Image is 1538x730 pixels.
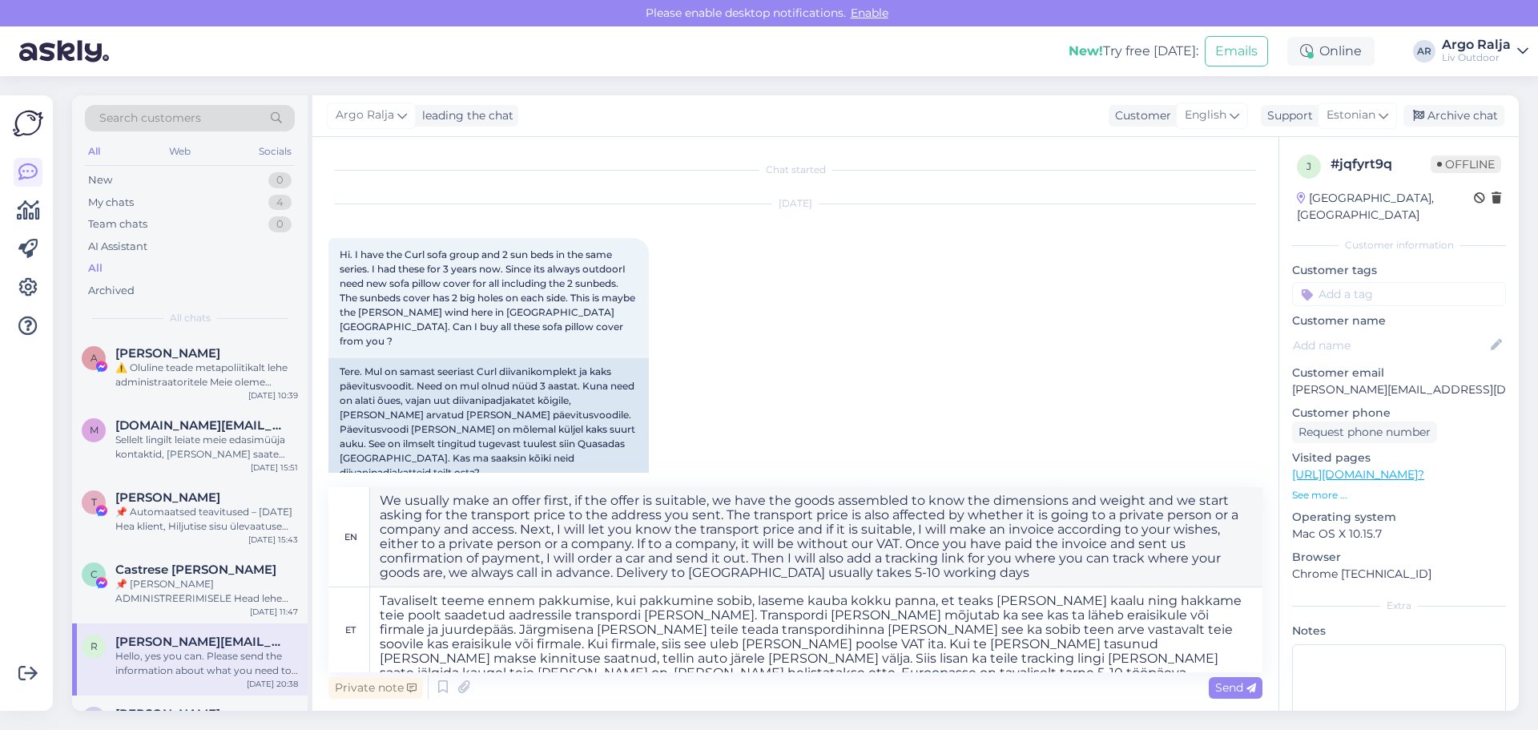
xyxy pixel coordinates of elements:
[1292,599,1506,613] div: Extra
[1442,38,1511,51] div: Argo Ralja
[1292,549,1506,566] p: Browser
[1292,365,1506,381] p: Customer email
[1331,155,1431,174] div: # jqfyrt9q
[115,346,220,361] span: Amos Adokoh
[416,107,513,124] div: leading the chat
[345,616,356,643] div: et
[1292,405,1506,421] p: Customer phone
[328,196,1262,211] div: [DATE]
[88,260,103,276] div: All
[370,587,1262,672] textarea: Tavaliselt teeme ennem pakkumise, kui pakkumine sobib, laseme kauba kokku panna, et teaks [PERSON...
[1292,238,1506,252] div: Customer information
[88,195,134,211] div: My chats
[1442,51,1511,64] div: Liv Outdoor
[115,418,282,433] span: mindaugas.ac@gmail.com
[115,577,298,606] div: 📌 [PERSON_NAME] ADMINISTREERIMISELE Head lehe administraatorid Regulaarse ülevaatuse ja hindamise...
[1292,623,1506,639] p: Notes
[1287,37,1375,66] div: Online
[344,523,357,551] div: en
[91,568,98,580] span: C
[1292,262,1506,279] p: Customer tags
[88,172,112,188] div: New
[336,107,394,124] span: Argo Ralja
[1292,509,1506,526] p: Operating system
[1292,313,1506,329] p: Customer name
[1292,450,1506,466] p: Visited pages
[99,110,201,127] span: Search customers
[1185,107,1226,124] span: English
[268,172,292,188] div: 0
[247,678,298,690] div: [DATE] 20:38
[248,534,298,546] div: [DATE] 15:43
[115,707,220,721] span: Altaha Hamid
[248,389,298,401] div: [DATE] 10:39
[1297,190,1474,224] div: [GEOGRAPHIC_DATA], [GEOGRAPHIC_DATA]
[166,141,194,162] div: Web
[115,505,298,534] div: 📌 Automaatsed teavitused – [DATE] Hea klient, Hiljutise sisu ülevaatuse käigus märkasime teie leh...
[370,487,1262,587] textarea: We usually make an offer first, if the offer is suitable, we have the goods assembled to know the...
[1292,566,1506,583] p: Chrome [TECHNICAL_ID]
[268,195,292,211] div: 4
[1292,467,1424,482] a: [URL][DOMAIN_NAME]?
[1292,282,1506,306] input: Add a tag
[1292,421,1437,443] div: Request phone number
[1293,337,1488,354] input: Add name
[1442,38,1528,64] a: Argo RaljaLiv Outdoor
[91,352,98,364] span: A
[328,163,1262,177] div: Chat started
[1069,43,1103,58] b: New!
[1215,680,1256,695] span: Send
[1292,526,1506,542] p: Mac OS X 10.15.7
[88,239,147,255] div: AI Assistant
[846,6,893,20] span: Enable
[115,649,298,678] div: Hello, yes you can. Please send the information about what you need to [EMAIL_ADDRESS][DOMAIN_NAME]
[115,433,298,462] div: Sellelt lingilt leiate meie edasimüüja kontaktid, [PERSON_NAME] saate täpsemalt küsida kohaletoim...
[1403,105,1504,127] div: Archive chat
[1413,40,1435,63] div: AR
[115,361,298,389] div: ⚠️ Oluline teade metapoliitikalt lehe administraatoritele Meie oleme metapoliitika tugimeeskond. ...
[115,635,282,649] span: robert@procom.no
[91,496,97,508] span: T
[1109,107,1171,124] div: Customer
[340,248,638,347] span: Hi. I have the Curl sofa group and 2 sun beds in the same series. I had these for 3 years now. Si...
[88,216,147,232] div: Team chats
[251,462,298,474] div: [DATE] 15:51
[13,108,43,139] img: Askly Logo
[115,490,220,505] span: Tống Nguyệt
[1431,155,1501,173] span: Offline
[1292,381,1506,398] p: [PERSON_NAME][EMAIL_ADDRESS][DOMAIN_NAME]
[1292,488,1506,502] p: See more ...
[90,424,99,436] span: m
[1261,107,1313,124] div: Support
[1306,160,1311,172] span: j
[250,606,298,618] div: [DATE] 11:47
[91,640,98,652] span: r
[115,563,276,577] span: Castrese Ippolito
[170,311,211,325] span: All chats
[328,677,423,699] div: Private note
[328,358,649,486] div: Tere. Mul on samast seeriast Curl diivanikomplekt ja kaks päevitusvoodit. Need on mul olnud nüüd ...
[268,216,292,232] div: 0
[1327,107,1375,124] span: Estonian
[1069,42,1198,61] div: Try free [DATE]:
[1205,36,1268,67] button: Emails
[88,283,135,299] div: Archived
[85,141,103,162] div: All
[256,141,295,162] div: Socials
